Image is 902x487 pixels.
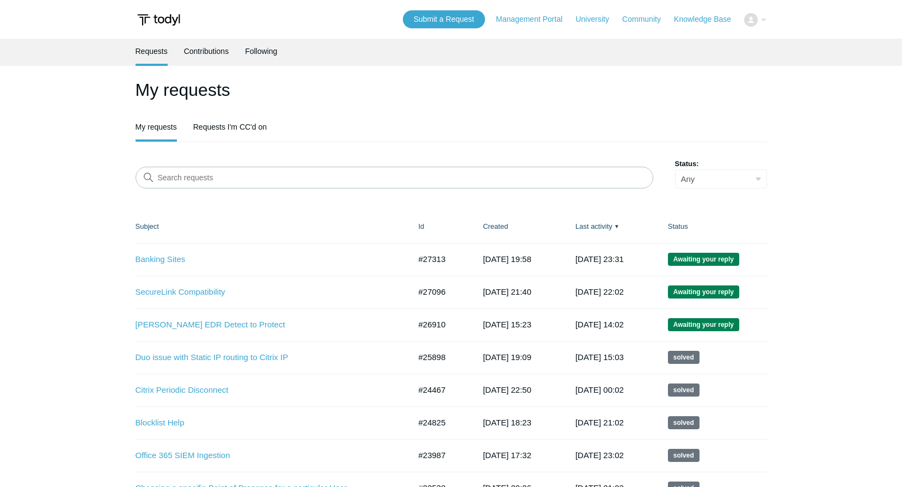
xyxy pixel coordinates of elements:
time: 2025-04-24T22:50:20+00:00 [483,385,531,394]
td: #24825 [408,406,473,439]
a: Knowledge Base [674,14,742,25]
a: [PERSON_NAME] EDR Detect to Protect [136,319,394,331]
a: Blocklist Help [136,417,394,429]
time: 2025-08-11T19:58:27+00:00 [483,254,531,264]
time: 2025-04-01T17:32:27+00:00 [483,451,531,460]
span: ▼ [614,222,619,230]
a: Community [622,14,672,25]
th: Subject [136,210,408,243]
time: 2025-07-03T19:09:49+00:00 [483,352,531,362]
th: Status [657,210,767,243]
th: Id [408,210,473,243]
a: Last activity▼ [575,222,612,230]
a: Duo issue with Static IP routing to Citrix IP [136,351,394,364]
a: Contributions [184,39,229,64]
td: #24467 [408,374,473,406]
td: #27096 [408,276,473,308]
time: 2025-08-04T15:03:08+00:00 [575,352,624,362]
time: 2025-08-09T14:02:22+00:00 [575,320,624,329]
span: This request has been solved [668,416,699,429]
span: We are waiting for you to respond [668,253,739,266]
td: #25898 [408,341,473,374]
label: Status: [675,159,767,169]
a: SecureLink Compatibility [136,286,394,299]
a: Submit a Request [403,10,485,28]
time: 2025-06-05T23:02:05+00:00 [575,451,624,460]
span: We are waiting for you to respond [668,318,739,331]
a: Management Portal [496,14,573,25]
span: This request has been solved [668,351,699,364]
td: #27313 [408,243,473,276]
a: Following [245,39,277,64]
span: We are waiting for you to respond [668,285,739,299]
time: 2025-06-13T00:02:05+00:00 [575,385,624,394]
a: Requests [136,39,168,64]
span: This request has been solved [668,449,699,462]
time: 2025-07-31T15:23:16+00:00 [483,320,531,329]
a: Citrix Periodic Disconnect [136,384,394,397]
img: Todyl Support Center Help Center home page [136,10,182,30]
input: Search requests [136,167,653,188]
td: #26910 [408,308,473,341]
a: Office 365 SIEM Ingestion [136,449,394,462]
a: Requests I'm CC'd on [193,114,267,139]
a: My requests [136,114,177,139]
a: Banking Sites [136,253,394,266]
time: 2025-06-09T21:02:47+00:00 [575,418,624,427]
time: 2025-08-10T22:02:22+00:00 [575,287,624,296]
a: University [575,14,619,25]
time: 2025-05-12T18:23:26+00:00 [483,418,531,427]
a: Created [483,222,508,230]
h1: My requests [136,77,767,103]
time: 2025-08-06T21:40:08+00:00 [483,287,531,296]
time: 2025-08-11T23:31:11+00:00 [575,254,624,264]
span: This request has been solved [668,383,699,397]
td: #23987 [408,439,473,472]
